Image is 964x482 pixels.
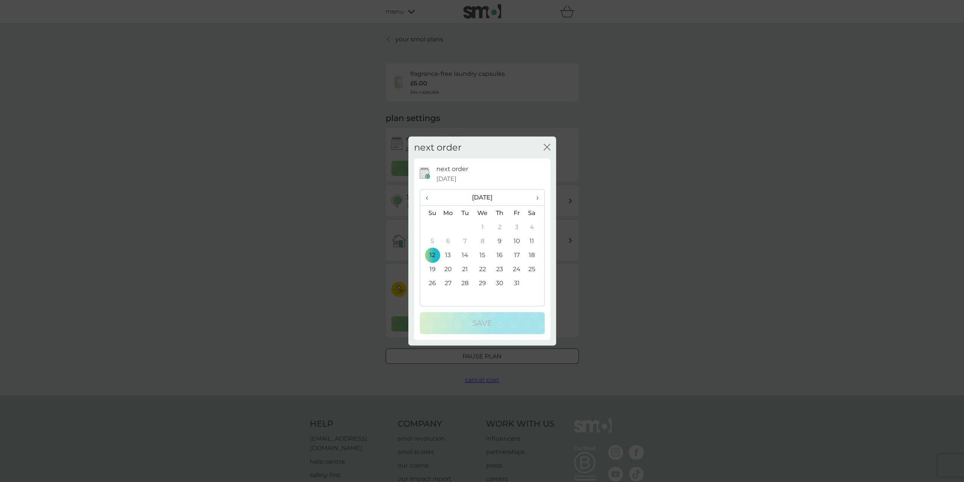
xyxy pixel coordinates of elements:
[473,220,491,234] td: 1
[439,276,457,290] td: 27
[473,248,491,262] td: 15
[508,234,525,248] td: 10
[508,248,525,262] td: 17
[420,312,545,334] button: Save
[456,248,473,262] td: 14
[491,220,508,234] td: 2
[508,262,525,276] td: 24
[439,248,457,262] td: 13
[414,142,462,153] h2: next order
[491,262,508,276] td: 23
[439,234,457,248] td: 6
[456,276,473,290] td: 28
[525,234,544,248] td: 11
[420,262,439,276] td: 19
[420,234,439,248] td: 5
[508,220,525,234] td: 3
[456,234,473,248] td: 7
[508,206,525,220] th: Fr
[473,234,491,248] td: 8
[473,276,491,290] td: 29
[531,190,538,206] span: ›
[456,262,473,276] td: 21
[491,248,508,262] td: 16
[473,206,491,220] th: We
[525,262,544,276] td: 25
[436,164,468,174] p: next order
[491,234,508,248] td: 9
[436,174,456,184] span: [DATE]
[420,276,439,290] td: 26
[525,206,544,220] th: Sa
[472,317,492,329] p: Save
[525,220,544,234] td: 4
[473,262,491,276] td: 22
[426,190,434,206] span: ‹
[420,248,439,262] td: 12
[456,206,473,220] th: Tu
[420,206,439,220] th: Su
[491,276,508,290] td: 30
[439,206,457,220] th: Mo
[525,248,544,262] td: 18
[508,276,525,290] td: 31
[491,206,508,220] th: Th
[439,262,457,276] td: 20
[439,190,525,206] th: [DATE]
[544,144,550,152] button: close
